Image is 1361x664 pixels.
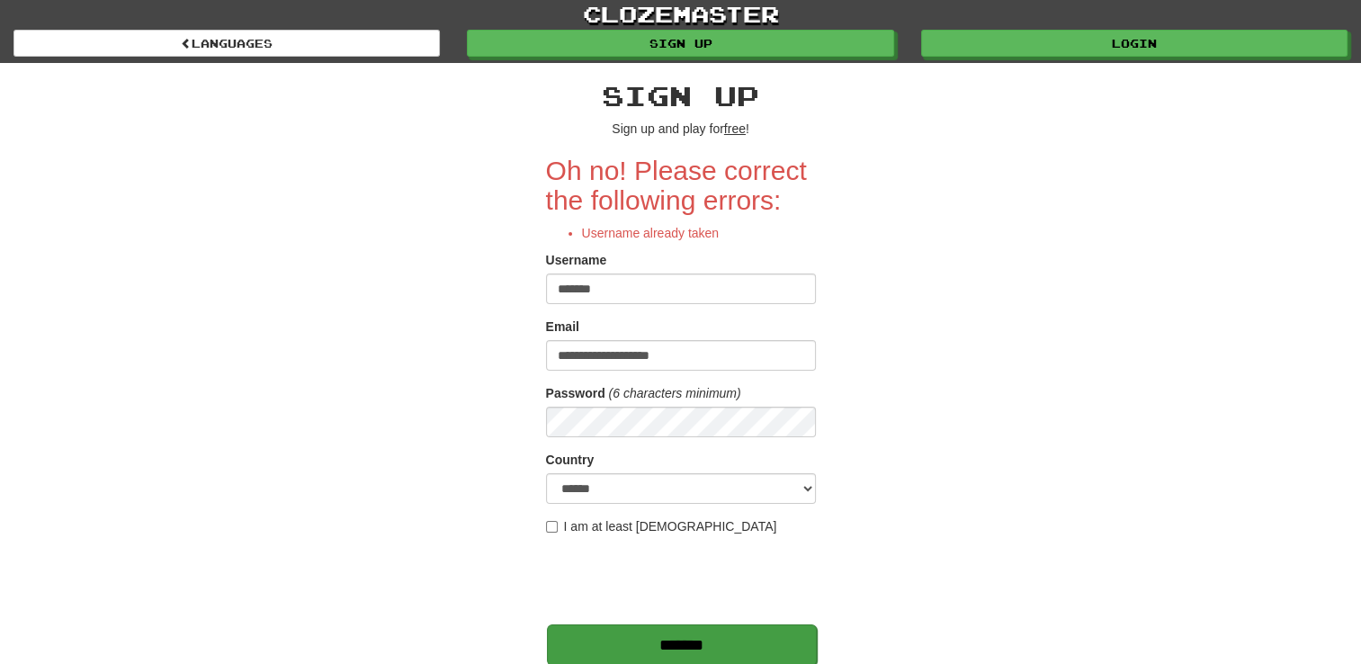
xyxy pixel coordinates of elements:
h2: Oh no! Please correct the following errors: [546,156,816,215]
label: Email [546,318,579,336]
iframe: reCAPTCHA [546,544,819,615]
u: free [724,121,746,136]
p: Sign up and play for ! [546,120,816,138]
h2: Sign up [546,81,816,111]
a: Login [921,30,1348,57]
li: Username already taken [582,224,816,242]
label: Username [546,251,607,269]
label: Password [546,384,605,402]
a: Languages [13,30,440,57]
a: Sign up [467,30,893,57]
label: Country [546,451,595,469]
label: I am at least [DEMOGRAPHIC_DATA] [546,517,777,535]
input: I am at least [DEMOGRAPHIC_DATA] [546,521,558,533]
em: (6 characters minimum) [609,386,741,400]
